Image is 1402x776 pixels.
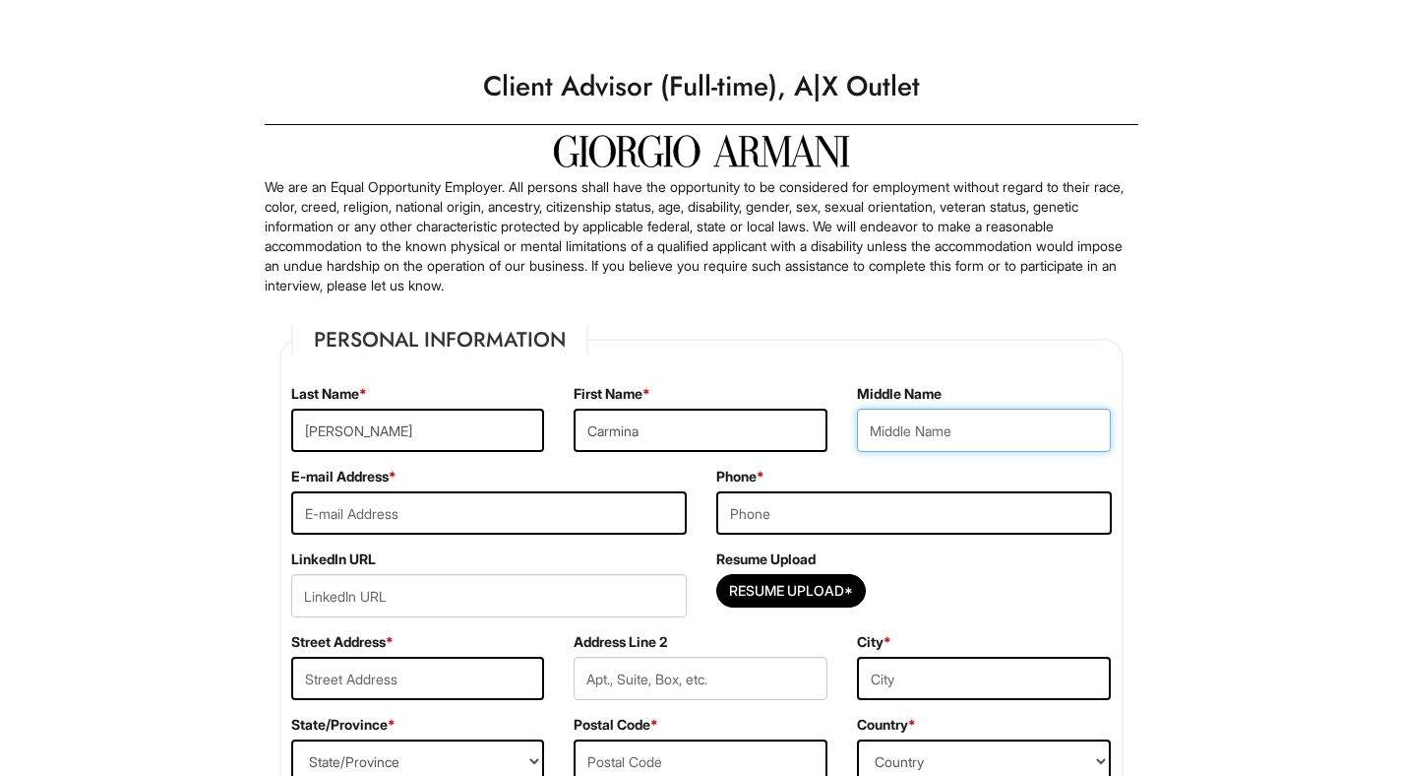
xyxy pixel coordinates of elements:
input: Phone [716,491,1112,535]
label: Resume Upload [716,550,816,569]
input: LinkedIn URL [291,574,687,617]
label: First Name [574,384,650,404]
input: Middle Name [857,409,1111,452]
h1: Client Advisor (Full-time), A|X Outlet [255,59,1148,114]
label: Street Address [291,632,394,652]
label: Phone [716,467,764,486]
input: E-mail Address [291,491,687,535]
input: Apt., Suite, Box, etc. [574,657,827,700]
label: City [857,632,891,652]
label: Country [857,715,916,735]
input: Last Name [291,409,545,452]
label: LinkedIn URL [291,550,376,569]
label: State/Province [291,715,396,735]
p: We are an Equal Opportunity Employer. All persons shall have the opportunity to be considered for... [265,177,1138,295]
label: Last Name [291,384,367,404]
label: Middle Name [857,384,942,404]
legend: Personal Information [291,325,588,355]
input: Street Address [291,657,545,700]
button: Resume Upload*Resume Upload* [716,574,866,608]
label: Postal Code [574,715,658,735]
label: E-mail Address [291,467,396,486]
input: City [857,657,1111,700]
img: Giorgio Armani [554,135,849,167]
input: First Name [574,409,827,452]
label: Address Line 2 [574,632,667,652]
